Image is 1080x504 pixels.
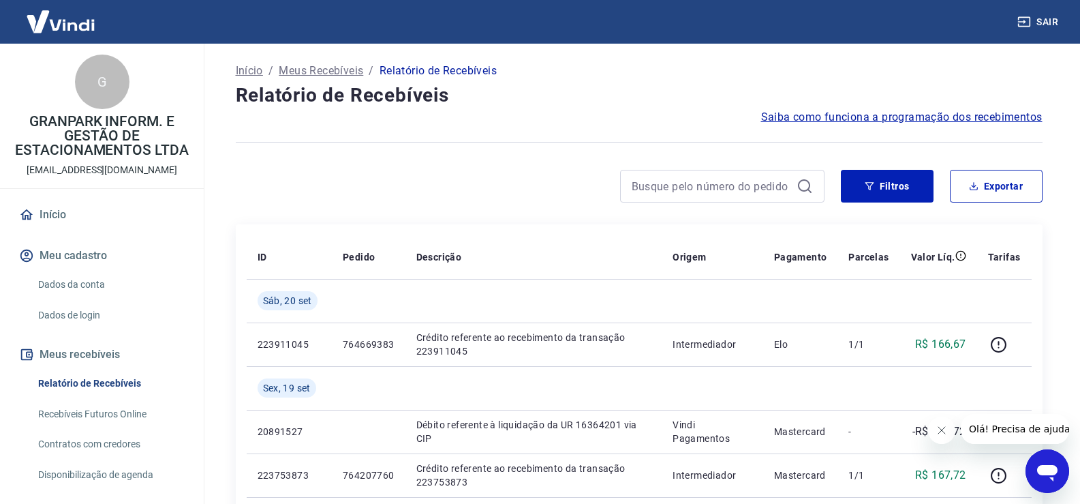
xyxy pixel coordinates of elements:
p: Tarifas [988,250,1021,264]
p: Crédito referente ao recebimento da transação 223911045 [416,331,651,358]
button: Exportar [950,170,1043,203]
p: Parcelas [848,250,889,264]
iframe: Botão para abrir a janela de mensagens [1025,449,1069,493]
a: Dados da conta [33,271,187,299]
p: Valor Líq. [911,250,955,264]
a: Recebíveis Futuros Online [33,400,187,428]
a: Início [16,200,187,230]
p: Mastercard [774,425,827,439]
span: Olá! Precisa de ajuda? [8,10,114,20]
a: Dados de login [33,301,187,329]
a: Contratos com credores [33,430,187,458]
button: Sair [1015,10,1064,35]
p: Pagamento [774,250,827,264]
button: Meu cadastro [16,241,187,271]
p: Descrição [416,250,462,264]
button: Filtros [841,170,934,203]
p: Débito referente à liquidação da UR 16364201 via CIP [416,418,651,445]
p: [EMAIL_ADDRESS][DOMAIN_NAME] [27,163,177,177]
p: 764207760 [343,469,395,482]
a: Início [236,63,263,79]
p: Vindi Pagamentos [673,418,752,445]
input: Busque pelo número do pedido [632,176,791,196]
p: - [848,425,889,439]
button: Meus recebíveis [16,340,187,370]
p: Pedido [343,250,375,264]
p: / [369,63,373,79]
p: Mastercard [774,469,827,482]
p: 223911045 [258,338,321,351]
p: R$ 167,72 [915,467,966,484]
p: Origem [673,250,706,264]
p: 20891527 [258,425,321,439]
a: Disponibilização de agenda [33,461,187,489]
iframe: Mensagem da empresa [961,414,1069,444]
p: 1/1 [848,469,889,482]
p: 764669383 [343,338,395,351]
h4: Relatório de Recebíveis [236,82,1043,109]
a: Saiba como funciona a programação dos recebimentos [761,109,1043,125]
a: Meus Recebíveis [279,63,363,79]
span: Sáb, 20 set [263,294,312,308]
p: Relatório de Recebíveis [380,63,497,79]
p: Crédito referente ao recebimento da transação 223753873 [416,462,651,489]
p: Elo [774,338,827,351]
div: G [75,55,129,109]
img: Vindi [16,1,105,42]
p: GRANPARK INFORM. E GESTÃO DE ESTACIONAMENTOS LTDA [11,115,193,158]
a: Relatório de Recebíveis [33,370,187,398]
p: Intermediador [673,338,752,351]
p: ID [258,250,267,264]
p: / [268,63,273,79]
span: Sex, 19 set [263,381,311,395]
iframe: Fechar mensagem [928,417,955,444]
p: -R$ 167,72 [912,424,966,440]
p: 223753873 [258,469,321,482]
p: R$ 166,67 [915,336,966,353]
p: 1/1 [848,338,889,351]
p: Intermediador [673,469,752,482]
